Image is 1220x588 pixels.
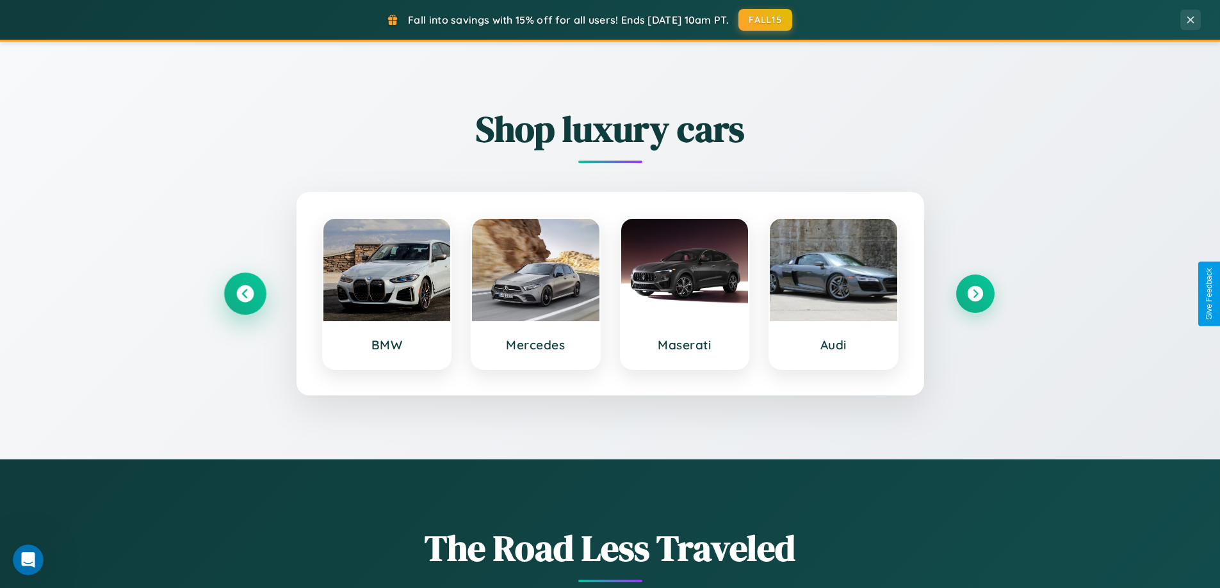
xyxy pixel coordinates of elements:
[408,13,729,26] span: Fall into savings with 15% off for all users! Ends [DATE] 10am PT.
[738,9,792,31] button: FALL15
[226,523,995,573] h1: The Road Less Traveled
[226,104,995,154] h2: Shop luxury cars
[336,337,438,353] h3: BMW
[783,337,884,353] h3: Audi
[485,337,587,353] h3: Mercedes
[634,337,736,353] h3: Maserati
[1205,268,1214,320] div: Give Feedback
[13,544,44,575] iframe: Intercom live chat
